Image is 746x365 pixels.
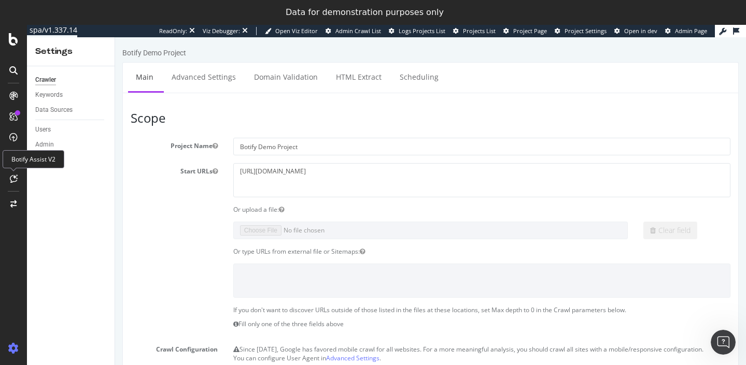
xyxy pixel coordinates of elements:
[213,25,274,54] a: HTML Extract
[513,27,547,35] span: Project Page
[16,74,615,87] h3: Scope
[110,168,623,177] div: Or upload a file:
[555,27,607,35] a: Project Settings
[118,126,615,159] textarea: [URL][DOMAIN_NAME]
[203,27,240,35] div: Viz Debugger:
[118,316,615,325] p: You can configure User Agent in .
[286,7,444,18] div: Data for demonstration purposes only
[159,27,187,35] div: ReadOnly:
[35,75,107,85] a: Crawler
[35,75,56,85] div: Crawler
[235,330,282,348] label: Advanced
[35,90,63,100] div: Keywords
[3,150,64,168] div: Botify Assist V2
[97,104,103,113] button: Project Name
[35,139,54,150] div: Admin
[8,126,110,138] label: Start URLs
[399,27,445,35] span: Logs Projects List
[665,27,707,35] a: Admin Page
[389,27,445,35] a: Logs Projects List
[614,27,657,35] a: Open in dev
[118,304,615,316] p: Since [DATE], Google has favored mobile crawl for all websites. For a more meaningful analysis, y...
[711,330,736,355] iframe: Intercom live chat
[118,268,615,277] p: If you don't want to discover URLs outside of those listed in the files at these locations, set M...
[675,27,707,35] span: Admin Page
[35,90,107,100] a: Keywords
[27,25,77,35] div: spa/v1.337.14
[211,316,264,325] a: Advanced Settings
[624,27,657,35] span: Open in dev
[275,27,318,35] span: Open Viz Editor
[110,210,623,218] div: Or type URLs from external file or Sitemaps:
[35,105,107,115] a: Data Sources
[193,330,235,348] label: Desktop
[131,25,210,54] a: Domain Validation
[8,100,110,113] label: Project Name
[8,304,110,316] label: Crawl Configuration
[326,27,381,35] a: Admin Crawl List
[35,105,73,115] div: Data Sources
[463,27,496,35] span: Projects List
[118,330,193,348] label: Mobile/Responsive
[35,46,106,57] div: Settings
[503,27,547,35] a: Project Page
[7,10,71,21] div: Botify Demo Project
[453,27,496,35] a: Projects List
[49,25,129,54] a: Advanced Settings
[265,27,318,35] a: Open Viz Editor
[335,27,381,35] span: Admin Crawl List
[565,27,607,35] span: Project Settings
[13,25,46,54] a: Main
[27,25,77,37] a: spa/v1.337.14
[97,129,103,138] button: Start URLs
[35,124,107,135] a: Users
[118,282,615,291] p: Fill only one of the three fields above
[35,139,107,150] a: Admin
[277,25,331,54] a: Scheduling
[35,124,51,135] div: Users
